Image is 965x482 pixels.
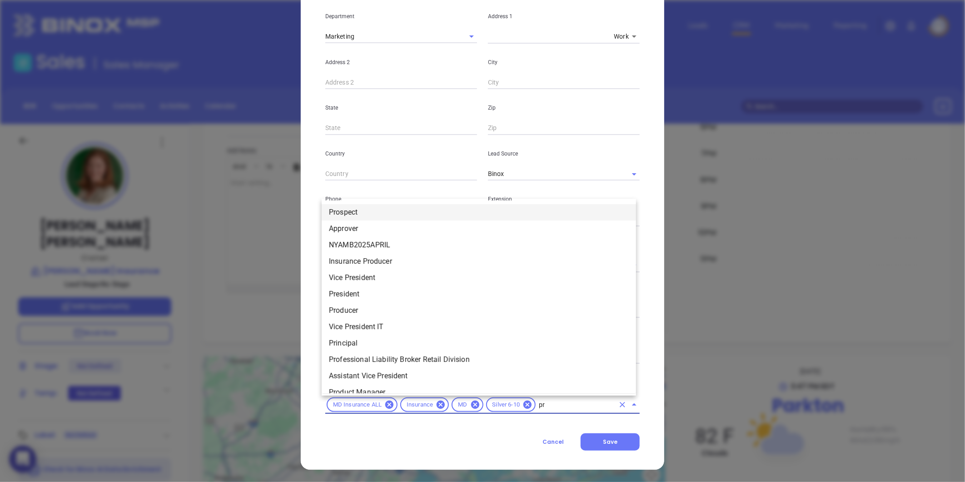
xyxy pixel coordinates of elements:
p: Country [325,149,477,159]
p: Extension [488,194,640,204]
li: Vice President IT [322,319,636,335]
input: City [488,76,640,90]
button: Open [628,168,641,181]
span: MD Insurance ALL [328,401,387,409]
li: President [322,286,636,302]
p: Phone [325,194,477,204]
div: Silver 6-10 [486,397,536,412]
span: Silver 6-10 [487,401,525,409]
span: MD [453,401,473,409]
input: Country [325,167,477,181]
span: Insurance [401,401,438,409]
input: Zip [488,121,640,135]
li: Producer [322,302,636,319]
li: Product Manager [322,384,636,401]
p: Department [325,11,477,21]
div: Insurance [400,397,449,412]
li: Insurance Producer [322,253,636,270]
p: Zip [488,103,640,113]
span: Save [603,438,617,446]
li: Vice President [322,270,636,286]
div: MD [452,397,483,412]
p: Address 2 [325,57,477,67]
li: Approver [322,221,636,237]
li: NYAMB2025APRIL [322,237,636,253]
p: City [488,57,640,67]
input: Address 2 [325,76,477,90]
li: Principal [322,335,636,351]
p: Lead Source [488,149,640,159]
span: Cancel [542,438,564,446]
button: Save [581,433,640,451]
button: Cancel [526,433,581,451]
li: Prospect [322,204,636,221]
button: Clear [616,398,629,411]
button: Open [465,30,478,43]
li: Professional Liability Broker Retail Division [322,351,636,368]
div: MD Insurance ALL [327,397,398,412]
div: Work [614,30,640,44]
p: Address 1 [488,11,640,21]
p: State [325,103,477,113]
button: Close [628,398,641,411]
input: State [325,121,477,135]
li: Assistant Vice President [322,368,636,384]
